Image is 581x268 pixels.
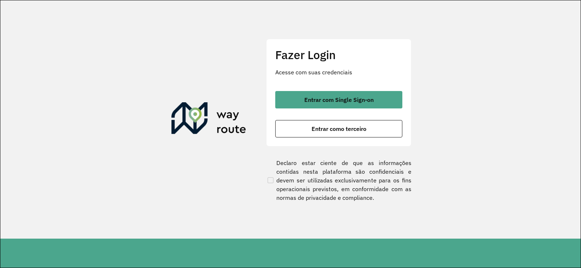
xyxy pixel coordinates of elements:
[312,126,366,132] span: Entrar como terceiro
[266,158,411,202] label: Declaro estar ciente de que as informações contidas nesta plataforma são confidenciais e devem se...
[275,48,402,62] h2: Fazer Login
[171,102,246,137] img: Roteirizador AmbevTech
[304,97,374,103] span: Entrar com Single Sign-on
[275,91,402,108] button: button
[275,68,402,77] p: Acesse com suas credenciais
[275,120,402,137] button: button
